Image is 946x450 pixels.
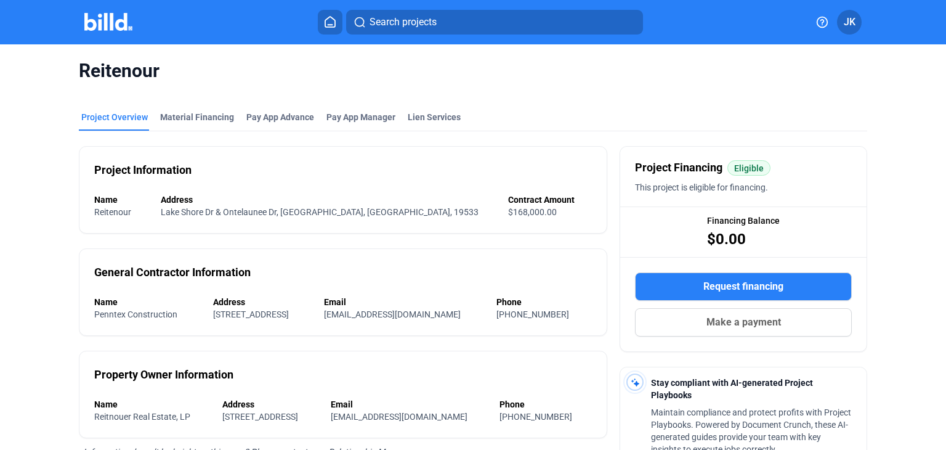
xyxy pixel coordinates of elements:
[79,59,867,83] span: Reitenour
[651,378,813,400] span: Stay compliant with AI-generated Project Playbooks
[94,309,177,319] span: Penntex Construction
[508,194,592,206] div: Contract Amount
[94,412,190,422] span: Reitnouer Real Estate, LP
[703,279,783,294] span: Request financing
[160,111,234,123] div: Material Financing
[324,296,484,308] div: Email
[161,207,479,217] span: Lake Shore Dr & Ontelaunee Dr, [GEOGRAPHIC_DATA], [GEOGRAPHIC_DATA], 19533
[508,207,557,217] span: $168,000.00
[408,111,461,123] div: Lien Services
[707,229,746,249] span: $0.00
[707,215,780,227] span: Financing Balance
[94,207,131,217] span: Reitenour
[635,272,852,301] button: Request financing
[94,162,192,179] div: Project Information
[84,13,133,31] img: Billd Company Logo
[94,296,201,308] div: Name
[346,10,643,35] button: Search projects
[837,10,862,35] button: JK
[94,366,233,383] div: Property Owner Information
[222,412,298,422] span: [STREET_ADDRESS]
[222,398,318,411] div: Address
[94,398,210,411] div: Name
[496,309,569,319] span: [PHONE_NUMBER]
[94,194,148,206] div: Name
[844,15,855,30] span: JK
[370,15,437,30] span: Search projects
[324,309,461,319] span: [EMAIL_ADDRESS][DOMAIN_NAME]
[499,412,572,422] span: [PHONE_NUMBER]
[326,111,395,123] span: Pay App Manager
[331,412,467,422] span: [EMAIL_ADDRESS][DOMAIN_NAME]
[213,296,312,308] div: Address
[635,159,722,176] span: Project Financing
[499,398,592,411] div: Phone
[94,264,251,281] div: General Contractor Information
[81,111,148,123] div: Project Overview
[496,296,592,308] div: Phone
[727,160,770,176] mat-chip: Eligible
[706,315,781,330] span: Make a payment
[161,194,496,206] div: Address
[635,182,768,192] span: This project is eligible for financing.
[331,398,487,411] div: Email
[635,308,852,337] button: Make a payment
[213,309,289,319] span: [STREET_ADDRESS]
[246,111,314,123] div: Pay App Advance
